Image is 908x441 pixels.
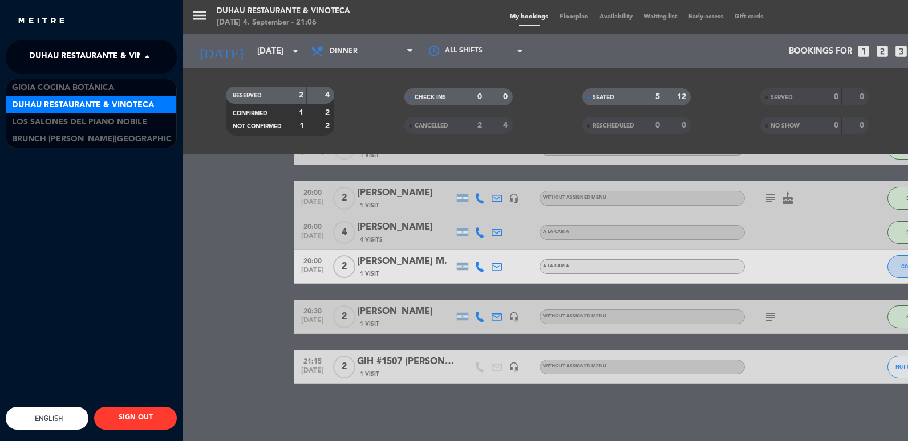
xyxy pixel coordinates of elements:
span: Duhau Restaurante & Vinoteca [12,99,154,112]
img: MEITRE [17,17,66,26]
span: Duhau Restaurante & Vinoteca [29,45,171,69]
span: Brunch [PERSON_NAME][GEOGRAPHIC_DATA][PERSON_NAME] [12,133,265,146]
span: Gioia Cocina Botánica [12,81,114,95]
button: SIGN OUT [94,407,177,430]
span: Los Salones del Piano Nobile [12,116,147,129]
span: English [32,414,63,423]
